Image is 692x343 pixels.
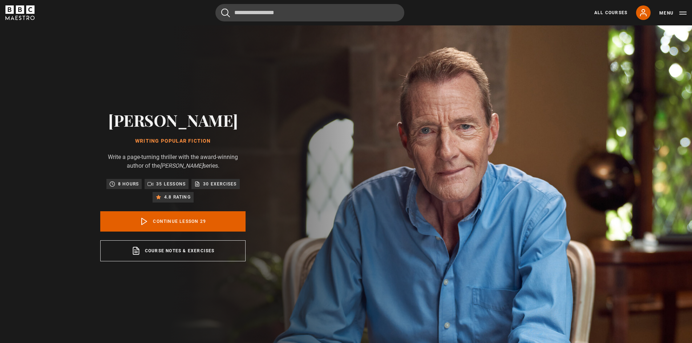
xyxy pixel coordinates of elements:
p: Write a page-turning thriller with the award-winning author of the series. [100,153,246,170]
h2: [PERSON_NAME] [100,111,246,129]
input: Search [215,4,404,21]
p: 8 hours [118,180,139,188]
i: [PERSON_NAME] [160,162,203,169]
button: Submit the search query [221,8,230,17]
p: 35 lessons [156,180,186,188]
a: Continue lesson 29 [100,211,246,232]
h1: Writing Popular Fiction [100,138,246,144]
p: 30 exercises [203,180,236,188]
a: All Courses [594,9,627,16]
svg: BBC Maestro [5,5,35,20]
a: Course notes & exercises [100,240,246,261]
p: 4.8 rating [164,193,191,201]
button: Toggle navigation [659,9,687,17]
